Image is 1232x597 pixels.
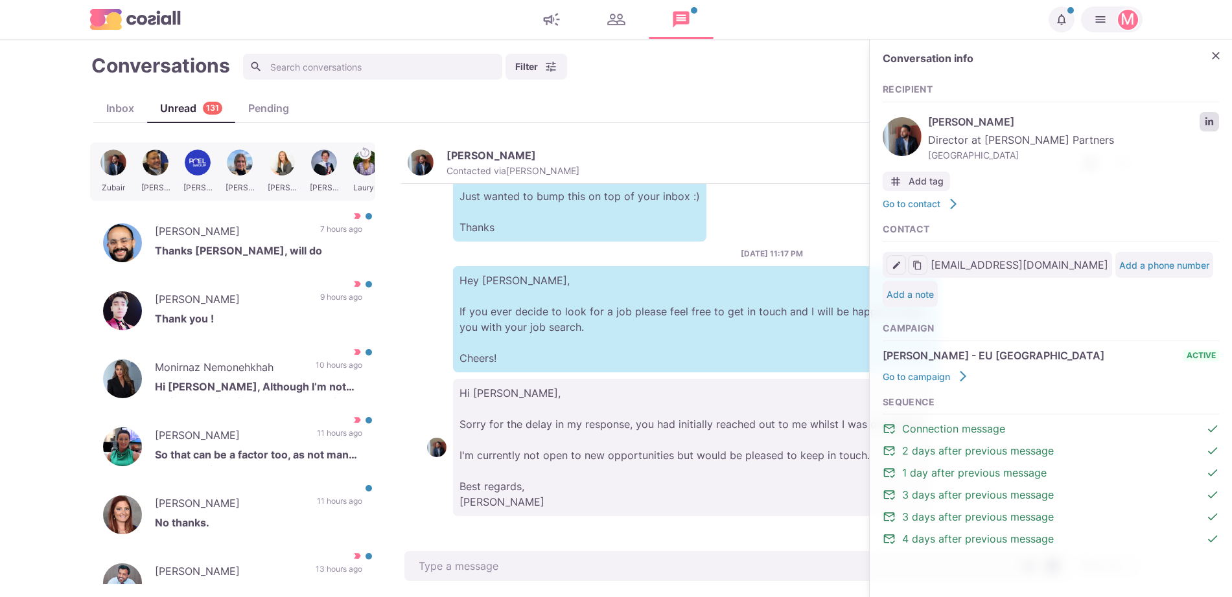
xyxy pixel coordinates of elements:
[103,291,142,330] img: Manish Singh
[317,427,362,447] p: 11 hours ago
[155,495,304,515] p: [PERSON_NAME]
[155,447,362,466] p: So that can be a factor too, as not many as companies have that budget
[155,515,362,534] p: No thanks.
[902,531,1054,546] span: 4 days after previous message
[887,289,934,300] button: Add a note
[928,148,1219,162] span: [GEOGRAPHIC_DATA]
[103,427,142,466] img: Natasha Francis
[91,54,230,77] h1: Conversations
[453,151,706,242] p: Hello [PERSON_NAME] Just wanted to bump this on top of your inbox :) Thanks
[447,149,536,162] p: [PERSON_NAME]
[883,197,960,210] a: Go to contact
[427,438,447,457] img: Zubair Yusuf
[316,359,362,379] p: 10 hours ago
[741,248,803,260] p: [DATE] 11:17 PM
[155,243,362,262] p: Thanks [PERSON_NAME], will do
[155,311,362,330] p: Thank you !
[316,563,362,583] p: 13 hours ago
[155,563,303,583] p: [PERSON_NAME]
[243,54,502,80] input: Search conversations
[883,323,1219,334] h3: Campaign
[1081,6,1143,32] button: Martin
[206,102,219,115] p: 131
[93,100,147,116] div: Inbox
[103,359,142,398] img: Monirnaz Nemonehkhah
[931,257,1108,273] span: [EMAIL_ADDRESS][DOMAIN_NAME]
[447,165,579,177] p: Contacted via [PERSON_NAME]
[320,291,362,311] p: 9 hours ago
[317,495,362,515] p: 11 hours ago
[902,487,1054,502] span: 3 days after previous message
[902,443,1054,458] span: 2 days after previous message
[1119,260,1209,271] button: Add a phone number
[928,132,1219,148] span: Director at [PERSON_NAME] Partners
[155,223,307,243] p: [PERSON_NAME]
[155,359,303,379] p: Monirnaz Nemonehkhah
[902,509,1054,524] span: 3 days after previous message
[408,149,579,177] button: Zubair Yusuf[PERSON_NAME]Contacted via[PERSON_NAME]
[908,255,927,275] button: Copy
[103,495,142,534] img: Katharine Jayne
[90,9,181,29] img: logo
[147,100,235,116] div: Unread
[883,172,950,191] button: Add tag
[1121,12,1135,27] div: Martin
[320,223,362,243] p: 7 hours ago
[155,291,307,311] p: [PERSON_NAME]
[235,100,302,116] div: Pending
[506,54,567,80] button: Filter
[1183,350,1219,361] span: active
[883,84,1219,95] h3: Recipient
[155,427,304,447] p: [PERSON_NAME]
[883,370,970,383] a: Go to campaign
[883,397,1219,408] h3: Sequence
[883,117,922,156] img: Zubair Yusuf
[1200,112,1219,131] a: LinkedIn profile link
[902,465,1047,480] span: 1 day after previous message
[902,421,1005,436] span: Connection message
[883,52,1200,65] h2: Conversation info
[1049,6,1075,32] button: Notifications
[883,224,1219,235] h3: Contact
[887,255,906,275] button: Edit
[453,266,939,372] p: Hey [PERSON_NAME], If you ever decide to look for a job please feel free to get in touch and I wi...
[453,379,930,516] p: Hi [PERSON_NAME], Sorry for the delay in my response, you had initially reached out to me whilst ...
[103,223,142,262] img: Matt Montalvo
[928,114,1193,130] span: [PERSON_NAME]
[1206,46,1226,65] button: Close
[155,379,362,398] p: Hi [PERSON_NAME], Although I’m not actively looking for a new opportunity at the moment, you’re w...
[408,150,434,175] img: Zubair Yusuf
[883,348,1104,363] span: [PERSON_NAME] - EU [GEOGRAPHIC_DATA]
